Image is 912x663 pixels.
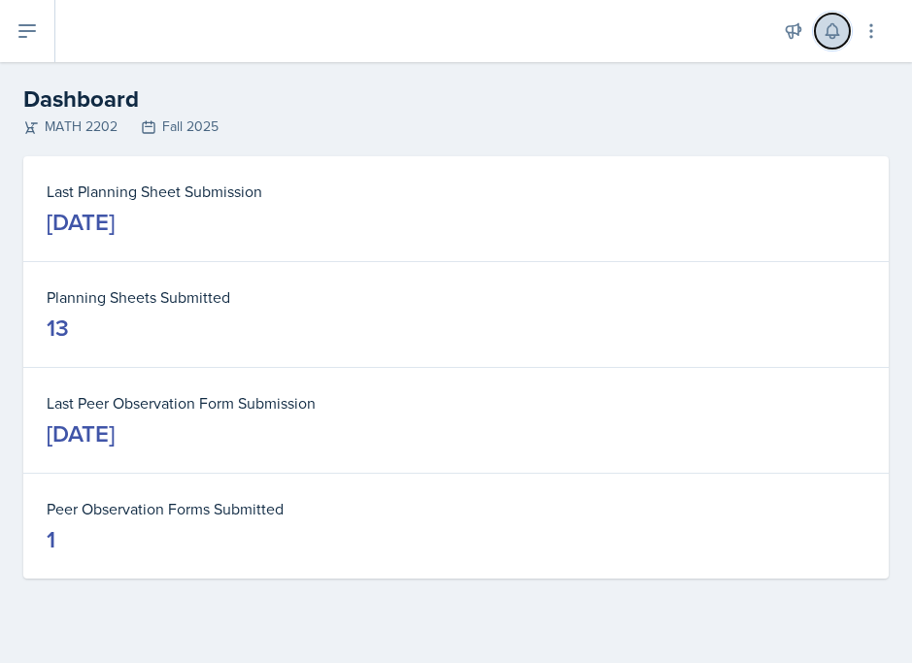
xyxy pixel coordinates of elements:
[47,524,55,555] div: 1
[47,497,865,520] dt: Peer Observation Forms Submitted
[47,391,865,414] dt: Last Peer Observation Form Submission
[47,313,69,344] div: 13
[47,180,865,203] dt: Last Planning Sheet Submission
[47,207,115,238] div: [DATE]
[23,116,889,137] div: MATH 2202 Fall 2025
[47,285,865,309] dt: Planning Sheets Submitted
[47,418,115,449] div: [DATE]
[23,82,889,116] h2: Dashboard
